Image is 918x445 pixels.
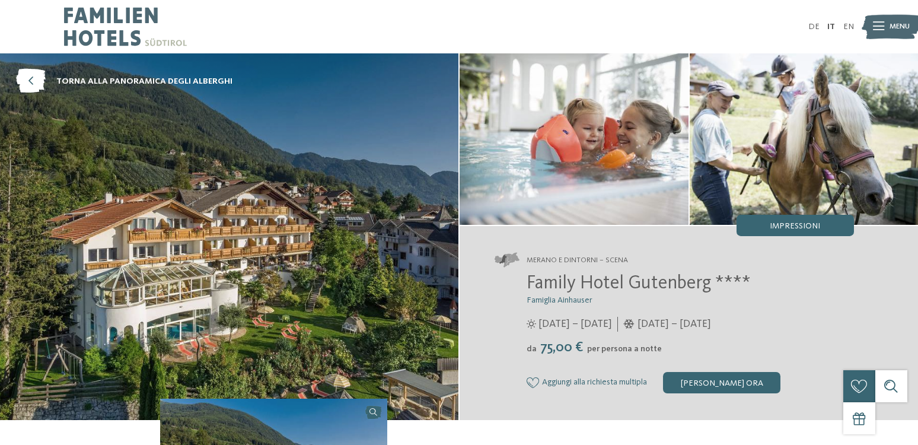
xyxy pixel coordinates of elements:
[56,75,232,87] span: torna alla panoramica degli alberghi
[623,319,635,329] i: Orari d'apertura inverno
[770,222,820,230] span: Impressioni
[460,53,689,225] img: il family hotel a Scena per amanti della natura dall’estro creativo
[587,345,662,353] span: per persona a notte
[527,319,536,329] i: Orari d'apertura estate
[638,317,711,332] span: [DATE] – [DATE]
[538,341,586,355] span: 75,00 €
[16,69,232,94] a: torna alla panoramica degli alberghi
[827,23,835,31] a: IT
[538,317,612,332] span: [DATE] – [DATE]
[663,372,780,393] div: [PERSON_NAME] ora
[527,296,592,304] span: Famiglia Ainhauser
[890,21,910,32] span: Menu
[527,255,628,266] span: Merano e dintorni – Scena
[808,23,820,31] a: DE
[843,23,854,31] a: EN
[542,378,647,387] span: Aggiungi alla richiesta multipla
[527,345,537,353] span: da
[527,274,751,293] span: Family Hotel Gutenberg ****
